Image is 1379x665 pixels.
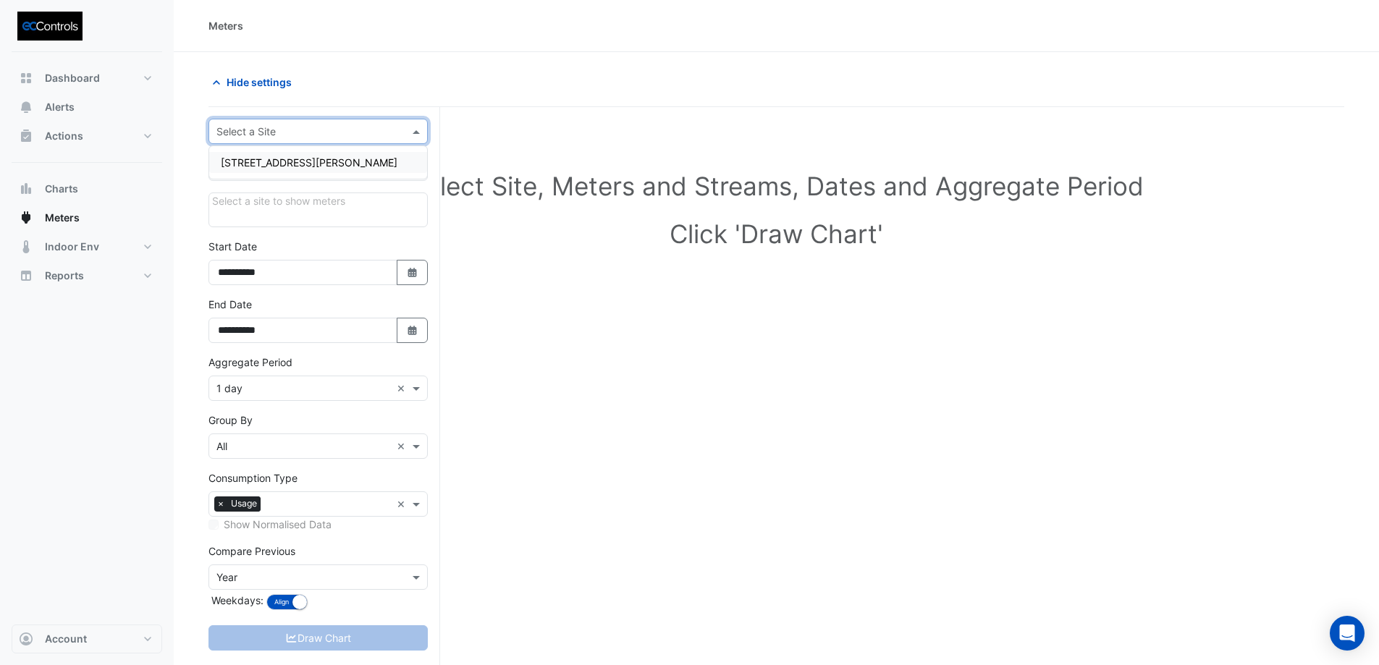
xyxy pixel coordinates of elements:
[397,496,409,512] span: Clear
[208,517,428,532] div: Select meters or streams to enable normalisation
[208,297,252,312] label: End Date
[17,12,83,41] img: Company Logo
[208,355,292,370] label: Aggregate Period
[1330,616,1365,651] div: Open Intercom Messenger
[232,171,1321,201] h1: Select Site, Meters and Streams, Dates and Aggregate Period
[45,71,100,85] span: Dashboard
[12,122,162,151] button: Actions
[45,182,78,196] span: Charts
[406,324,419,336] fa-icon: Select Date
[224,517,332,532] label: Show Normalised Data
[19,240,33,254] app-icon: Indoor Env
[19,182,33,196] app-icon: Charts
[19,211,33,225] app-icon: Meters
[208,69,301,95] button: Hide settings
[227,75,292,90] span: Hide settings
[208,412,253,428] label: Group By
[208,18,243,33] div: Meters
[19,129,33,143] app-icon: Actions
[406,266,419,279] fa-icon: Select Date
[397,381,409,396] span: Clear
[232,219,1321,249] h1: Click 'Draw Chart'
[397,439,409,454] span: Clear
[12,93,162,122] button: Alerts
[208,239,257,254] label: Start Date
[208,543,295,559] label: Compare Previous
[45,240,99,254] span: Indoor Env
[45,129,83,143] span: Actions
[19,100,33,114] app-icon: Alerts
[208,470,298,486] label: Consumption Type
[12,261,162,290] button: Reports
[19,268,33,283] app-icon: Reports
[208,192,428,227] div: Click Update or Cancel in Details panel
[12,203,162,232] button: Meters
[12,174,162,203] button: Charts
[227,496,261,511] span: Usage
[19,71,33,85] app-icon: Dashboard
[12,232,162,261] button: Indoor Env
[214,496,227,511] span: ×
[45,632,87,646] span: Account
[45,211,80,225] span: Meters
[45,268,84,283] span: Reports
[45,100,75,114] span: Alerts
[209,146,427,179] div: Options List
[12,624,162,653] button: Account
[221,156,397,169] span: [STREET_ADDRESS][PERSON_NAME]
[12,64,162,93] button: Dashboard
[208,593,263,608] label: Weekdays:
